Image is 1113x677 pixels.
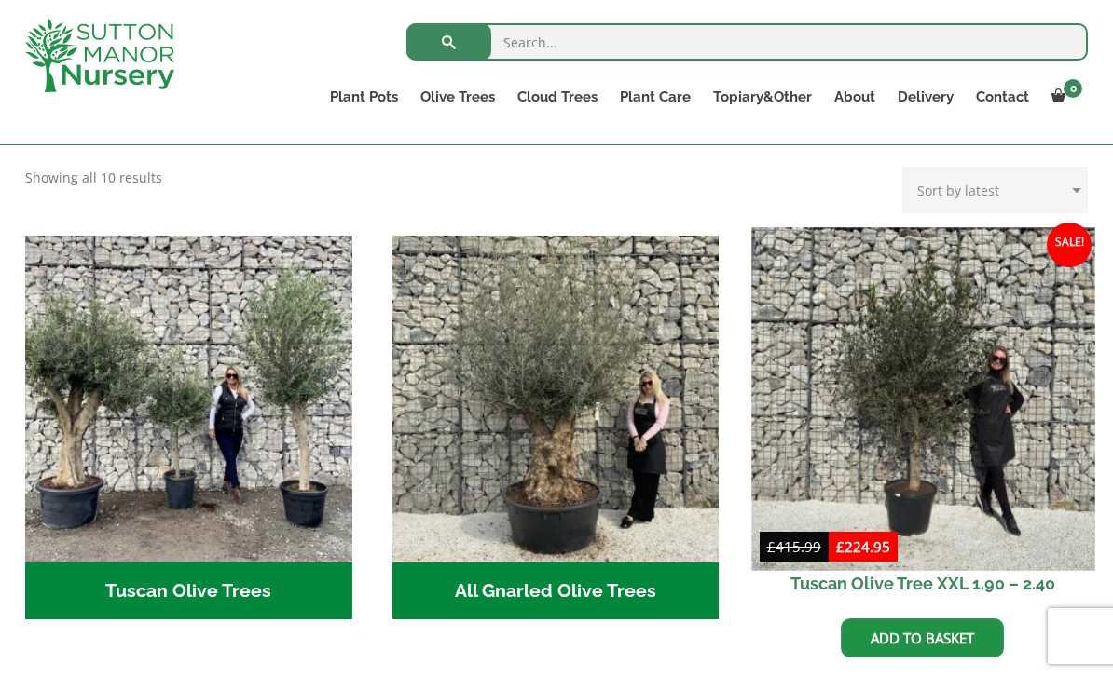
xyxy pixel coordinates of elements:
[841,618,1004,657] a: Add to basket: “Tuscan Olive Tree XXL 1.90 - 2.40”
[823,84,886,110] a: About
[25,236,352,619] a: Visit product category Tuscan Olive Trees
[506,84,609,110] a: Cloud Trees
[1047,223,1092,267] span: Sale!
[702,84,823,110] a: Topiary&Other
[1064,79,1082,98] span: 0
[392,562,720,620] h2: All Gnarled Olive Trees
[836,537,890,556] bdi: 224.95
[836,537,845,556] span: £
[1040,84,1088,110] a: 0
[767,537,776,556] span: £
[25,562,352,620] h2: Tuscan Olive Trees
[886,84,965,110] a: Delivery
[965,84,1040,110] a: Contact
[902,167,1088,213] select: Shop order
[25,236,352,562] img: Tuscan Olive Trees
[406,23,1088,61] input: Search...
[392,236,720,562] img: All Gnarled Olive Trees
[409,84,506,110] a: Olive Trees
[392,236,720,619] a: Visit product category All Gnarled Olive Trees
[760,562,1087,604] h2: Tuscan Olive Tree XXL 1.90 – 2.40
[609,84,702,110] a: Plant Care
[751,227,1094,570] img: Tuscan Olive Tree XXL 1.90 - 2.40
[319,84,409,110] a: Plant Pots
[25,167,162,189] p: Showing all 10 results
[25,19,174,92] img: logo
[760,236,1087,604] a: Sale! Tuscan Olive Tree XXL 1.90 – 2.40
[767,537,821,556] bdi: 415.99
